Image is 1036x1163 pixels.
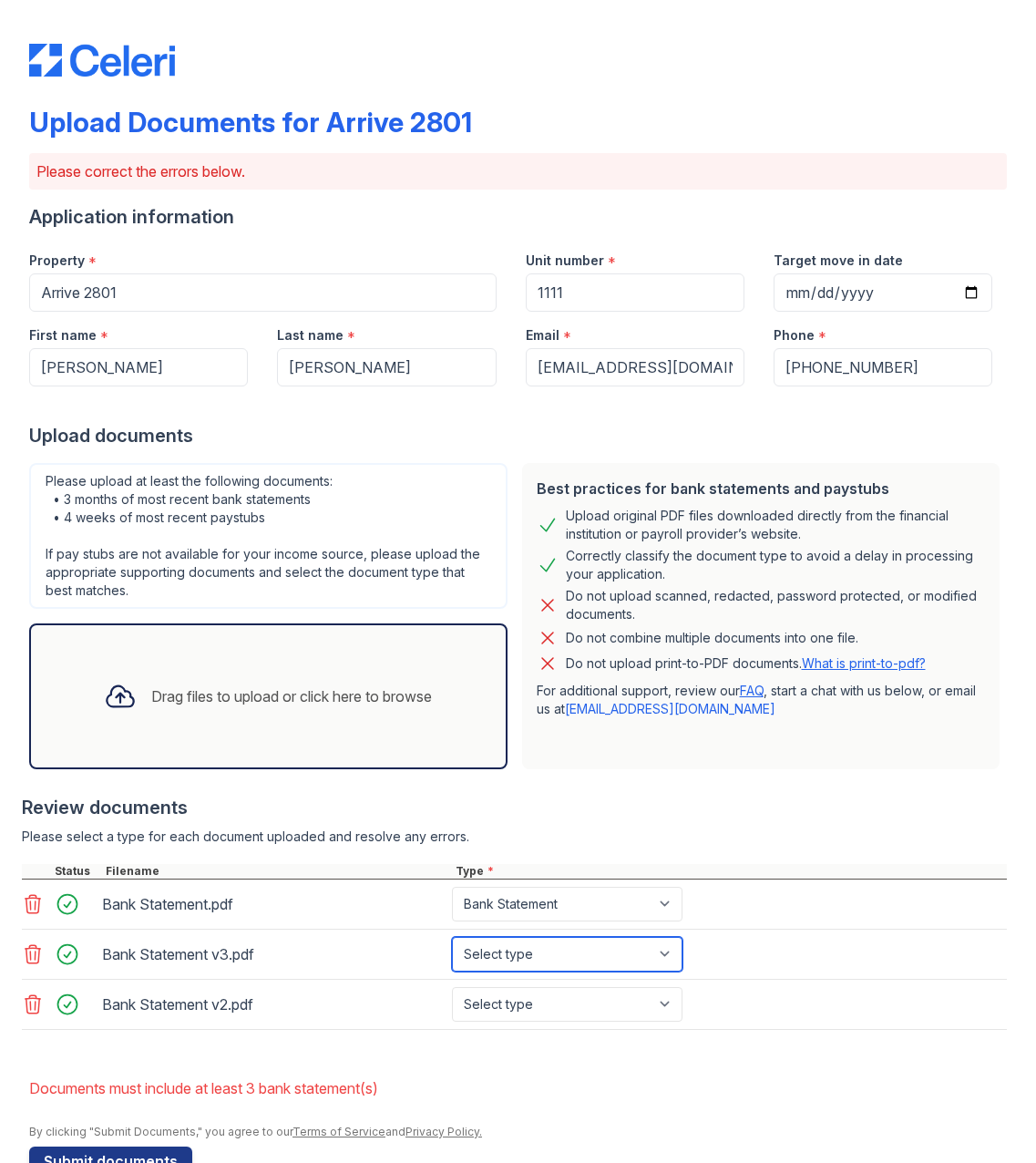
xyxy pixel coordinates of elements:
label: Last name [277,326,344,345]
p: For additional support, review our , start a chat with us below, or email us at [537,682,986,718]
div: Review documents [22,795,1007,820]
a: [EMAIL_ADDRESS][DOMAIN_NAME] [565,701,775,716]
p: Please correct the errors below. [36,160,1000,182]
div: Application information [29,204,1007,230]
label: Unit number [526,252,604,270]
label: Target move in date [774,252,903,270]
label: Property [29,252,85,270]
div: By clicking "Submit Documents," you agree to our and [29,1125,1007,1139]
div: Please upload at least the following documents: • 3 months of most recent bank statements • 4 wee... [29,463,508,609]
div: Upload Documents for Arrive 2801 [29,106,472,139]
a: Privacy Policy. [405,1125,482,1138]
div: Type [452,864,1007,879]
label: First name [29,326,97,345]
div: Upload documents [29,423,1007,448]
div: Please select a type for each document uploaded and resolve any errors. [22,828,1007,846]
div: Status [51,864,102,879]
div: Bank Statement v2.pdf [102,990,445,1019]
li: Documents must include at least 3 bank statement(s) [29,1070,1007,1106]
p: Do not upload print-to-PDF documents. [566,654,926,673]
div: Filename [102,864,452,879]
div: Bank Statement.pdf [102,890,445,919]
label: Phone [774,326,815,345]
label: Email [526,326,559,345]
a: FAQ [740,683,764,698]
a: Terms of Service [292,1125,385,1138]
div: Do not upload scanned, redacted, password protected, or modified documents. [566,587,986,623]
div: Bank Statement v3.pdf [102,940,445,969]
div: Upload original PDF files downloaded directly from the financial institution or payroll provider’... [566,507,986,543]
div: Best practices for bank statements and paystubs [537,478,986,499]
div: Correctly classify the document type to avoid a delay in processing your application. [566,547,986,583]
a: What is print-to-pdf? [802,655,926,671]
div: Drag files to upload or click here to browse [151,685,432,707]
img: CE_Logo_Blue-a8612792a0a2168367f1c8372b55b34899dd931a85d93a1a3d3e32e68fde9ad4.png [29,44,175,77]
div: Do not combine multiple documents into one file. [566,627,858,649]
